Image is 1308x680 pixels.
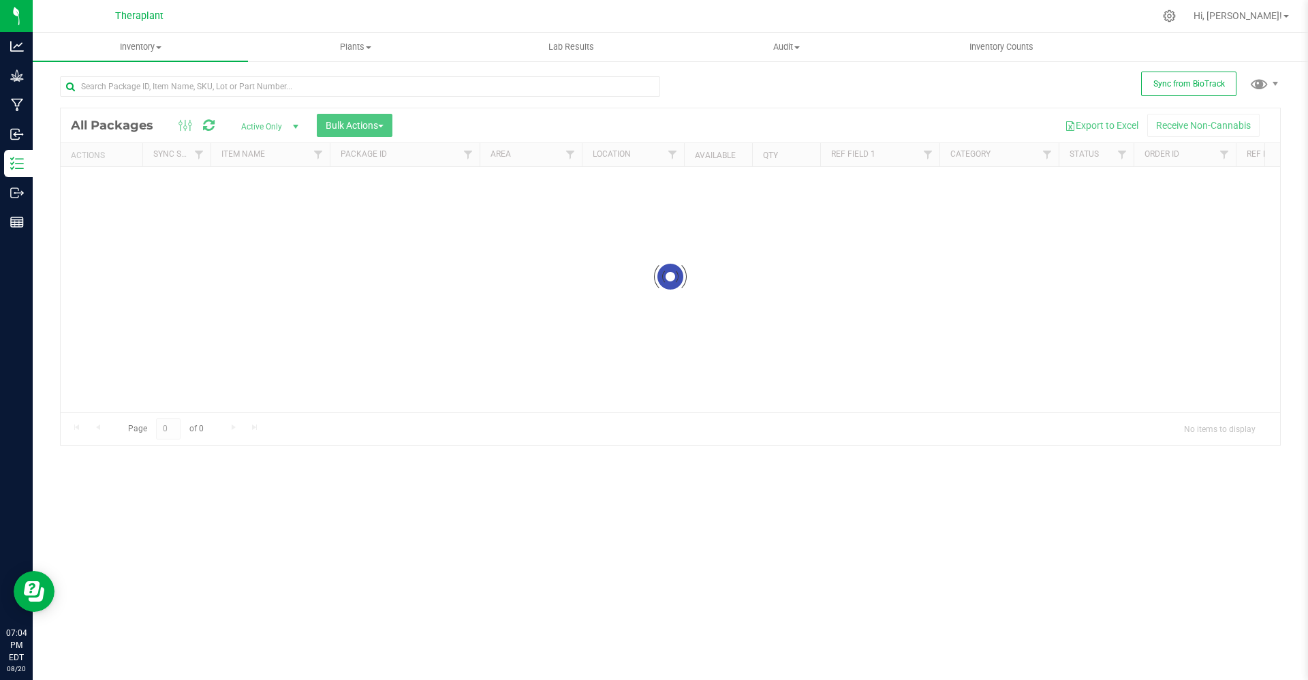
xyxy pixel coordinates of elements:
inline-svg: Inventory [10,157,24,170]
inline-svg: Analytics [10,40,24,53]
iframe: Resource center [14,571,54,612]
inline-svg: Outbound [10,186,24,200]
p: 07:04 PM EDT [6,627,27,664]
a: Inventory Counts [894,33,1109,61]
inline-svg: Grow [10,69,24,82]
p: 08/20 [6,664,27,674]
inline-svg: Reports [10,215,24,229]
span: Sync from BioTrack [1153,79,1225,89]
input: Search Package ID, Item Name, SKU, Lot or Part Number... [60,76,660,97]
span: Plants [249,41,463,53]
span: Hi, [PERSON_NAME]! [1194,10,1282,21]
span: Audit [679,41,893,53]
div: Manage settings [1161,10,1178,22]
span: Inventory [33,41,248,53]
inline-svg: Manufacturing [10,98,24,112]
span: Lab Results [530,41,612,53]
span: Theraplant [115,10,163,22]
inline-svg: Inbound [10,127,24,141]
a: Audit [679,33,894,61]
span: Inventory Counts [951,41,1052,53]
a: Lab Results [463,33,679,61]
a: Inventory [33,33,248,61]
button: Sync from BioTrack [1141,72,1236,96]
a: Plants [248,33,463,61]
